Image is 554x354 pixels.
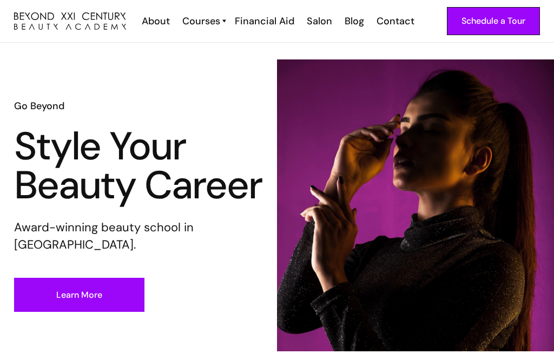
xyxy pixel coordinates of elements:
[14,12,126,30] a: home
[338,14,370,28] a: Blog
[447,7,540,35] a: Schedule a Tour
[370,14,420,28] a: Contact
[182,14,220,28] div: Courses
[277,59,554,351] img: beauty school student model
[377,14,414,28] div: Contact
[14,219,263,253] p: Award-winning beauty school in [GEOGRAPHIC_DATA].
[461,14,525,28] div: Schedule a Tour
[14,12,126,30] img: beyond 21st century beauty academy logo
[182,14,222,28] a: Courses
[300,14,338,28] a: Salon
[228,14,300,28] a: Financial Aid
[135,14,175,28] a: About
[14,99,263,113] h6: Go Beyond
[345,14,364,28] div: Blog
[14,278,144,312] a: Learn More
[142,14,170,28] div: About
[307,14,332,28] div: Salon
[235,14,294,28] div: Financial Aid
[14,127,263,205] h1: Style Your Beauty Career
